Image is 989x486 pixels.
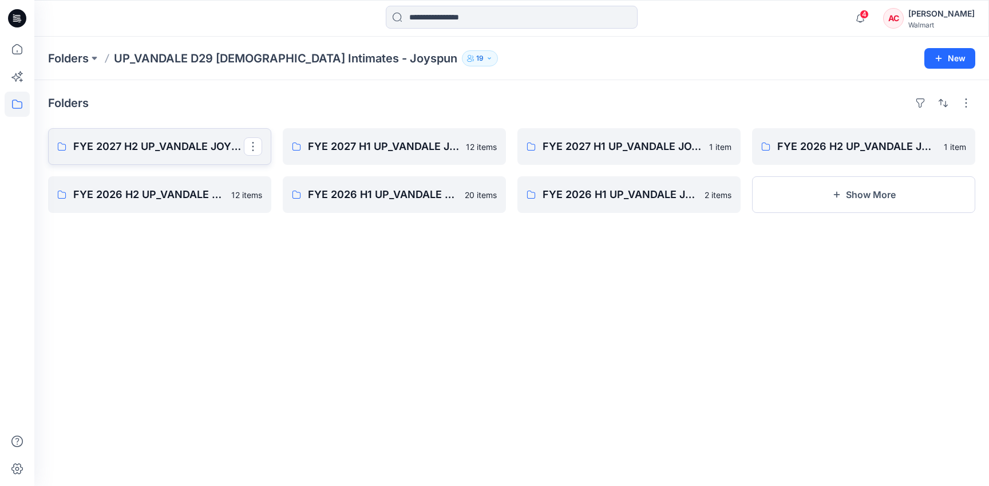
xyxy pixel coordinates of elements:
button: New [924,48,975,69]
p: FYE 2027 H1 UP_VANDALE JOYSPUN BRAS [543,139,702,155]
span: 4 [860,10,869,19]
button: Show More [752,176,975,213]
p: UP_VANDALE D29 [DEMOGRAPHIC_DATA] Intimates - Joyspun [114,50,457,66]
p: FYE 2026 H1 UP_VANDALE JOYSPUN BRAS [543,187,698,203]
p: FYE 2027 H2 UP_VANDALE JOYSPUN PANTIES [73,139,244,155]
p: 1 item [944,141,966,153]
p: 1 item [709,141,731,153]
div: Walmart [908,21,975,29]
div: [PERSON_NAME] [908,7,975,21]
a: FYE 2026 H1 UP_VANDALE JOYSPUN PANTIES20 items [283,176,506,213]
p: FYE 2026 H1 UP_VANDALE JOYSPUN PANTIES [308,187,458,203]
a: FYE 2026 H1 UP_VANDALE JOYSPUN BRAS2 items [517,176,741,213]
button: 19 [462,50,498,66]
p: 2 items [705,189,731,201]
h4: Folders [48,96,89,110]
p: 12 items [466,141,497,153]
p: FYE 2027 H1 UP_VANDALE JOYSPUN PANTIES [308,139,459,155]
div: AC [883,8,904,29]
a: FYE 2026 H2 UP_VANDALE JOYSPUN BRALETTES1 item [752,128,975,165]
p: 19 [476,52,484,65]
p: FYE 2026 H2 UP_VANDALE JOYSPUN BRALETTES [777,139,937,155]
a: Folders [48,50,89,66]
p: FYE 2026 H2 UP_VANDALE JOYSPUN PANTIES [73,187,224,203]
p: 12 items [231,189,262,201]
a: FYE 2027 H1 UP_VANDALE JOYSPUN BRAS1 item [517,128,741,165]
a: FYE 2026 H2 UP_VANDALE JOYSPUN PANTIES12 items [48,176,271,213]
a: FYE 2027 H1 UP_VANDALE JOYSPUN PANTIES12 items [283,128,506,165]
p: 20 items [465,189,497,201]
a: FYE 2027 H2 UP_VANDALE JOYSPUN PANTIES [48,128,271,165]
